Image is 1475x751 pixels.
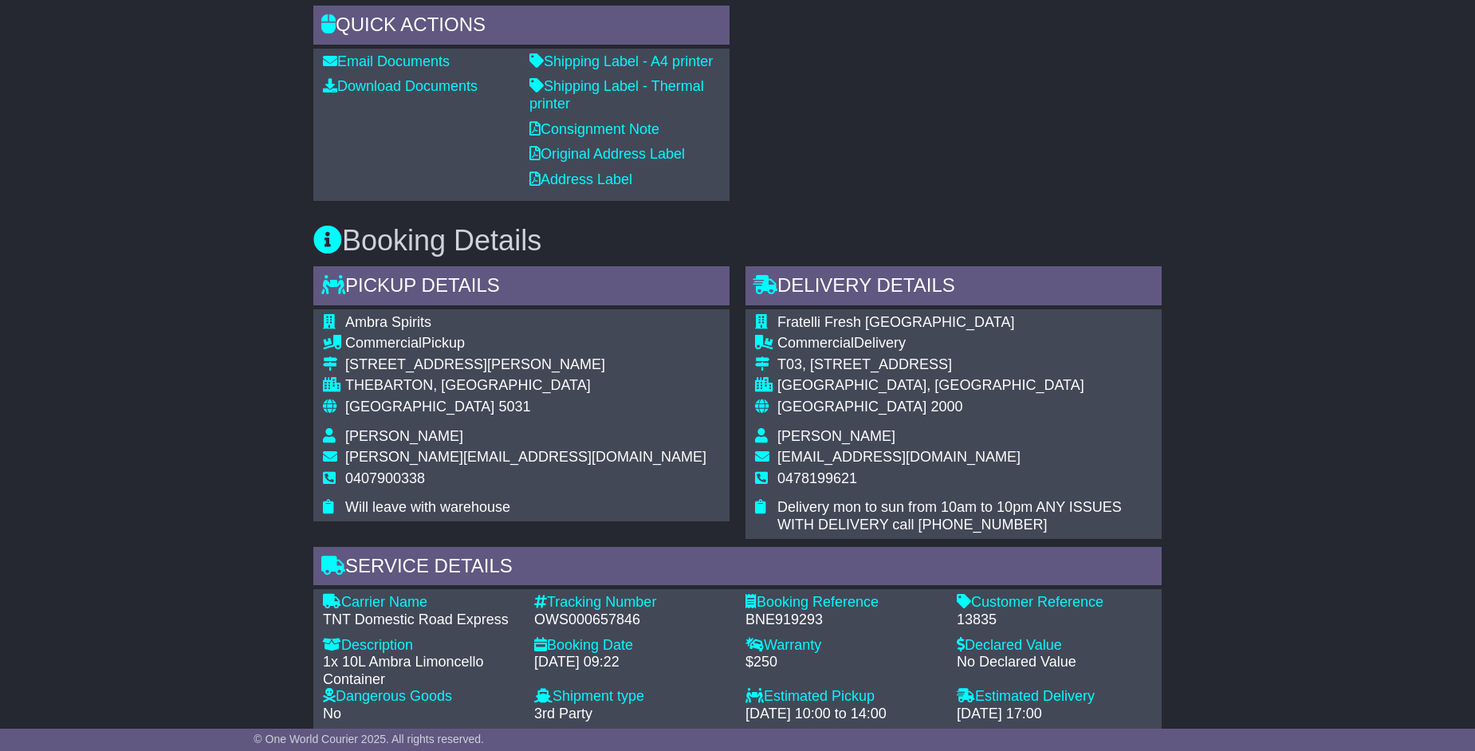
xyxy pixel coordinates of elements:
[777,499,1122,533] span: Delivery mon to sun from 10am to 10pm ANY ISSUES WITH DELIVERY call [PHONE_NUMBER]
[345,449,706,465] span: [PERSON_NAME][EMAIL_ADDRESS][DOMAIN_NAME]
[534,594,730,611] div: Tracking Number
[957,637,1152,655] div: Declared Value
[534,637,730,655] div: Booking Date
[345,499,510,515] span: Will leave with warehouse
[498,399,530,415] span: 5031
[534,688,730,706] div: Shipment type
[345,335,422,351] span: Commercial
[745,706,941,723] div: [DATE] 10:00 to 14:00
[745,688,941,706] div: Estimated Pickup
[345,399,494,415] span: [GEOGRAPHIC_DATA]
[745,637,941,655] div: Warranty
[777,449,1021,465] span: [EMAIL_ADDRESS][DOMAIN_NAME]
[323,688,518,706] div: Dangerous Goods
[313,547,1162,590] div: Service Details
[345,377,706,395] div: THEBARTON, [GEOGRAPHIC_DATA]
[323,594,518,611] div: Carrier Name
[254,733,484,745] span: © One World Courier 2025. All rights reserved.
[323,654,518,688] div: 1x 10L Ambra Limoncello Container
[534,611,730,629] div: OWS000657846
[534,654,730,671] div: [DATE] 09:22
[313,225,1162,257] h3: Booking Details
[777,470,857,486] span: 0478199621
[323,706,341,722] span: No
[777,335,1152,352] div: Delivery
[529,171,632,187] a: Address Label
[345,335,706,352] div: Pickup
[345,470,425,486] span: 0407900338
[957,594,1152,611] div: Customer Reference
[323,611,518,629] div: TNT Domestic Road Express
[930,399,962,415] span: 2000
[534,706,592,722] span: 3rd Party
[313,6,730,49] div: Quick Actions
[345,428,463,444] span: [PERSON_NAME]
[777,314,1014,330] span: Fratelli Fresh [GEOGRAPHIC_DATA]
[323,637,518,655] div: Description
[777,399,926,415] span: [GEOGRAPHIC_DATA]
[957,611,1152,629] div: 13835
[745,266,1162,309] div: Delivery Details
[777,356,1152,374] div: T03, [STREET_ADDRESS]
[529,78,704,112] a: Shipping Label - Thermal printer
[529,121,659,137] a: Consignment Note
[323,78,478,94] a: Download Documents
[777,428,895,444] span: [PERSON_NAME]
[957,688,1152,706] div: Estimated Delivery
[777,335,854,351] span: Commercial
[745,594,941,611] div: Booking Reference
[745,611,941,629] div: BNE919293
[529,53,713,69] a: Shipping Label - A4 printer
[957,706,1152,723] div: [DATE] 17:00
[957,654,1152,671] div: No Declared Value
[529,146,685,162] a: Original Address Label
[345,356,706,374] div: [STREET_ADDRESS][PERSON_NAME]
[323,53,450,69] a: Email Documents
[745,654,941,671] div: $250
[777,377,1152,395] div: [GEOGRAPHIC_DATA], [GEOGRAPHIC_DATA]
[313,266,730,309] div: Pickup Details
[345,314,431,330] span: Ambra Spirits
